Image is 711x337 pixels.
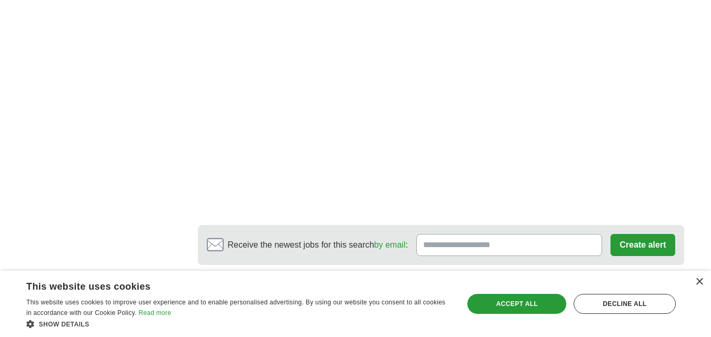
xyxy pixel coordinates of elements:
button: Create alert [610,234,675,256]
div: Results of [198,265,684,289]
div: Show details [26,319,451,329]
span: Show details [39,321,89,328]
div: This website uses cookies [26,277,425,293]
span: This website uses cookies to improve user experience and to enable personalised advertising. By u... [26,299,445,316]
div: Decline all [574,294,676,314]
span: Receive the newest jobs for this search : [228,239,408,251]
div: Close [695,278,703,286]
div: Accept all [467,294,566,314]
a: by email [374,240,406,249]
a: Read more, opens a new window [138,309,171,316]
